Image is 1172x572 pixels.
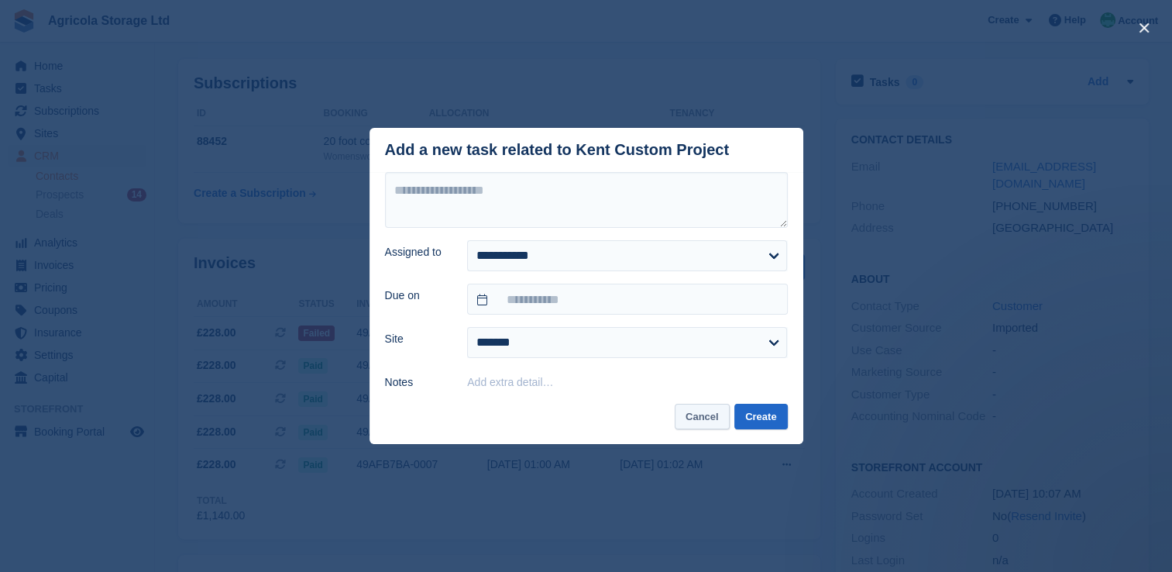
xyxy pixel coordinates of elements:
[385,288,449,304] label: Due on
[734,404,787,429] button: Create
[1132,16,1157,40] button: close
[385,331,449,347] label: Site
[385,374,449,391] label: Notes
[467,376,553,388] button: Add extra detail…
[675,404,730,429] button: Cancel
[385,141,730,159] div: Add a new task related to Kent Custom Project
[385,244,449,260] label: Assigned to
